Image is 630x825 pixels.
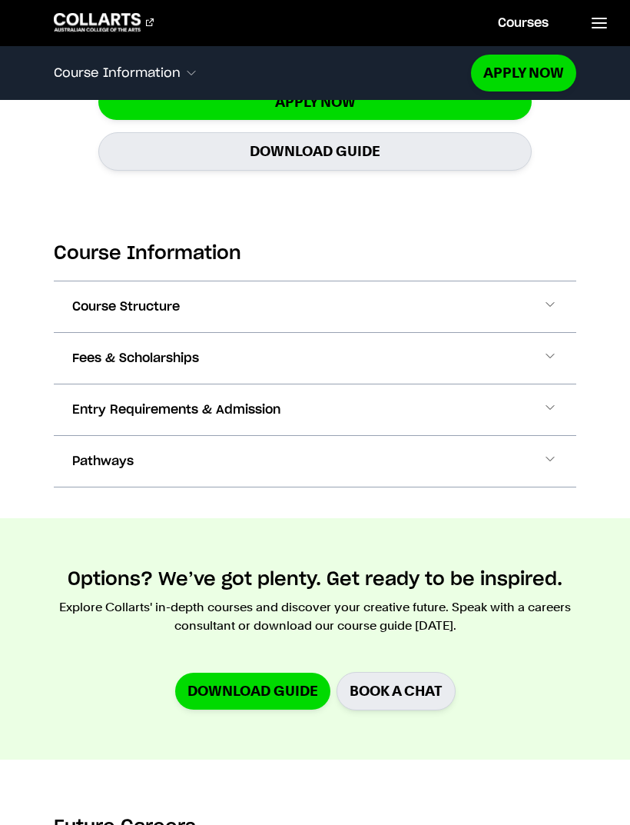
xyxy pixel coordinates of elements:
[471,55,576,91] a: Apply Now
[54,66,181,80] span: Course Information
[72,452,134,471] span: Pathways
[54,281,577,332] button: Course Structure
[337,672,456,710] a: BOOK A CHAT
[54,598,577,635] p: Explore Collarts' in-depth courses and discover your creative future. Speak with a careers consul...
[54,436,577,487] button: Pathways
[72,298,180,316] span: Course Structure
[68,567,562,592] h2: Options? We’ve got plenty. Get ready to be inspired.
[54,333,577,384] button: Fees & Scholarships
[54,241,577,266] h2: Course Information
[72,401,280,419] span: Entry Requirements & Admission
[54,57,472,89] button: Course Information
[98,84,532,120] a: Apply Now
[175,673,330,709] a: Download Guide
[54,13,154,32] div: Go to homepage
[72,349,199,368] span: Fees & Scholarships
[54,384,577,435] button: Entry Requirements & Admission
[98,132,532,170] a: Download Guide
